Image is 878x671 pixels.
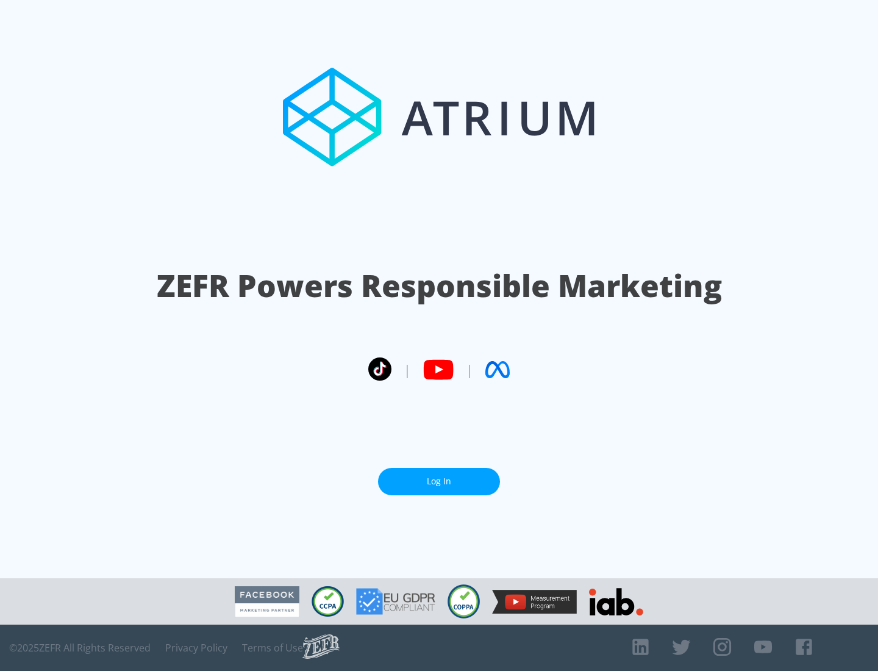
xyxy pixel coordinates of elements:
img: CCPA Compliant [312,586,344,617]
span: © 2025 ZEFR All Rights Reserved [9,642,151,654]
span: | [404,361,411,379]
span: | [466,361,473,379]
img: GDPR Compliant [356,588,435,615]
img: Facebook Marketing Partner [235,586,299,617]
img: COPPA Compliant [448,584,480,619]
h1: ZEFR Powers Responsible Marketing [157,265,722,307]
a: Terms of Use [242,642,303,654]
img: YouTube Measurement Program [492,590,577,614]
a: Privacy Policy [165,642,227,654]
img: IAB [589,588,643,615]
a: Log In [378,468,500,495]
